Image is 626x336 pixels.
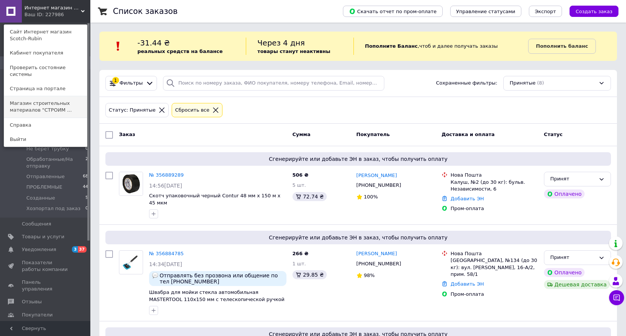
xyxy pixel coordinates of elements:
[536,43,588,49] b: Пополнить баланс
[356,172,397,179] a: [PERSON_NAME]
[22,246,56,253] span: Уведомления
[113,7,178,16] h1: Список заказов
[112,77,119,84] div: 1
[107,106,157,114] div: Статус: Принятые
[83,184,88,191] span: 44
[78,246,87,253] span: 37
[22,312,53,318] span: Покупатели
[85,156,88,170] span: 2
[544,189,585,198] div: Оплачено
[451,291,538,298] div: Пром-оплата
[562,8,618,14] a: Создать заказ
[24,5,81,11] span: Интернет магазин Scotch-Rubin
[4,118,87,132] a: Справка
[343,6,443,17] button: Скачать отчет по пром-оплате
[4,96,87,117] a: Магазин строительных материалов "СТРОИМ ...
[535,9,556,14] span: Экспорт
[544,280,610,289] div: Дешевая доставка
[356,132,390,137] span: Покупатель
[292,132,311,137] span: Сумма
[537,80,544,86] span: (8)
[149,251,184,256] a: № 356884785
[365,43,418,49] b: Пополните Баланс
[292,270,327,279] div: 29.85 ₴
[544,132,563,137] span: Статус
[137,48,223,54] b: реальных средств на балансе
[26,205,81,212] span: Хозпортал под заказ
[137,38,170,47] span: -31.44 ₴
[26,156,85,170] span: Обработанные/На отправку
[22,298,42,305] span: Отзывы
[451,250,538,257] div: Нова Пошта
[108,234,608,241] span: Сгенерируйте или добавьте ЭН в заказ, чтобы получить оплату
[510,80,536,87] span: Принятые
[83,173,88,180] span: 68
[544,268,585,277] div: Оплачено
[149,289,285,309] a: Швабра для мойки стекла автомобильная MASTERTOOL 110х150 мм с телескопической ручкой 330-445 мм н...
[4,61,87,82] a: Проверить состояние системы
[72,246,78,253] span: 3
[149,261,182,267] span: 14:34[DATE]
[576,9,612,14] span: Создать заказ
[292,261,306,266] span: 1 шт.
[120,80,143,87] span: Фильтры
[364,272,375,278] span: 98%
[442,132,495,137] span: Доставка и оплата
[119,172,143,195] img: Фото товару
[451,179,538,192] div: Калуш, №2 (до 30 кг): бульв. Независимости, 6
[456,9,515,14] span: Управление статусами
[356,250,397,257] a: [PERSON_NAME]
[356,182,401,188] span: [PHONE_NUMBER]
[119,132,135,137] span: Заказ
[349,8,437,15] span: Скачать отчет по пром-оплате
[451,281,484,287] a: Добавить ЭН
[353,38,528,55] div: , чтоб и далее получать заказы
[257,38,305,47] span: Через 4 дня
[529,6,562,17] button: Экспорт
[550,175,596,183] div: Принят
[436,80,497,87] span: Сохраненные фильтры:
[292,172,309,178] span: 506 ₴
[119,254,143,271] img: Фото товару
[119,250,143,274] a: Фото товару
[108,155,608,163] span: Сгенерируйте или добавьте ЭН в заказ, чтобы получить оплату
[26,184,62,191] span: ПРОБЛЕМНЫЕ
[160,272,283,285] span: Отправлять без прозвона или общение по тел [PHONE_NUMBER]
[451,196,484,201] a: Добавить ЭН
[451,205,538,212] div: Пром-оплата
[4,132,87,147] a: Выйти
[450,6,521,17] button: Управление статусами
[26,173,65,180] span: Отправленные
[451,257,538,278] div: [GEOGRAPHIC_DATA], №134 (до 30 кг): вул. [PERSON_NAME], 16-А/2, прим. 58/1
[149,193,280,206] a: Скотч упаковочный черный Contur 48 мм x 150 м x 45 мкм
[174,106,211,114] div: Сбросить все
[550,254,596,262] div: Принят
[292,192,327,201] div: 72.74 ₴
[24,11,56,18] div: Ваш ID: 227986
[451,172,538,179] div: Нова Пошта
[609,290,624,305] button: Чат с покупателем
[149,183,182,189] span: 14:56[DATE]
[85,145,88,152] span: 0
[163,76,384,91] input: Поиск по номеру заказа, ФИО покупателя, номеру телефона, Email, номеру накладной
[113,41,124,52] img: :exclamation:
[257,48,331,54] b: товары станут неактивны
[570,6,618,17] button: Создать заказ
[292,251,309,256] span: 266 ₴
[85,195,88,201] span: 5
[26,145,69,152] span: Не берет трубку
[4,46,87,60] a: Кабинет покупателя
[528,39,596,54] a: Пополнить баланс
[4,25,87,46] a: Сайт Интернет магазин Scotch-Rubin
[149,172,184,178] a: № 356889289
[22,259,70,273] span: Показатели работы компании
[292,182,306,188] span: 5 шт.
[22,221,51,227] span: Сообщения
[22,233,64,240] span: Товары и услуги
[152,272,158,278] img: :speech_balloon:
[364,194,378,200] span: 100%
[22,279,70,292] span: Панель управления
